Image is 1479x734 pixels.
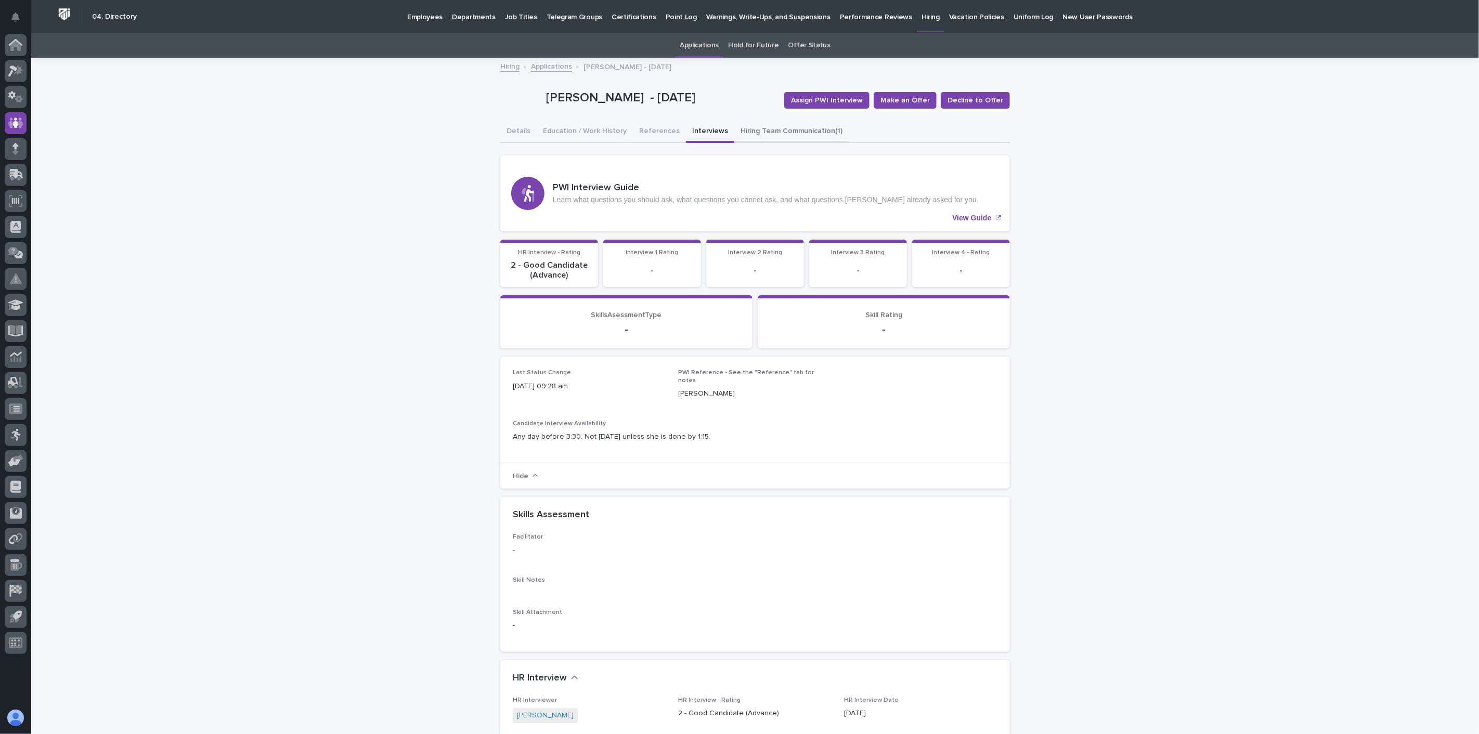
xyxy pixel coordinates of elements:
[686,121,734,143] button: Interviews
[92,12,137,21] h2: 04. Directory
[513,673,578,684] button: HR Interview
[583,60,671,72] p: [PERSON_NAME] - [DATE]
[518,250,580,256] span: HR Interview - Rating
[712,266,798,276] p: -
[932,250,990,256] span: Interview 4 - Rating
[880,95,930,106] span: Make an Offer
[513,509,589,521] h2: Skills Assessment
[918,266,1004,276] p: -
[553,195,979,204] p: Learn what questions you should ask, what questions you cannot ask, and what questions [PERSON_NA...
[734,121,849,143] button: Hiring Team Communication (1)
[591,311,662,319] span: SkillsAsessmentType
[815,266,901,276] p: -
[791,95,863,106] span: Assign PWI Interview
[874,92,937,109] button: Make an Offer
[728,250,782,256] span: Interview 2 Rating
[680,33,719,58] a: Applications
[513,381,666,392] p: [DATE] 09:28 am
[626,250,679,256] span: Interview 1 Rating
[513,370,571,376] span: Last Status Change
[679,370,814,383] span: PWI Reference - See the "Reference" tab for notes
[633,121,686,143] button: References
[500,60,520,72] a: Hiring
[784,92,870,109] button: Assign PWI Interview
[513,534,543,540] span: Facilitator
[844,708,997,719] p: [DATE]
[5,6,27,28] button: Notifications
[517,710,574,721] a: [PERSON_NAME]
[513,697,557,703] span: HR Interviewer
[948,95,1003,106] span: Decline to Offer
[55,5,74,24] img: Workspace Logo
[788,33,831,58] a: Offer Status
[5,707,27,729] button: users-avatar
[546,90,776,106] p: [PERSON_NAME] - [DATE]
[609,266,695,276] p: -
[500,155,1010,231] a: View Guide
[679,388,832,399] p: [PERSON_NAME]
[500,121,537,143] button: Details
[553,182,979,194] h3: PWI Interview Guide
[513,431,997,442] p: Any day before 3:30. Not [DATE] unless she is done by 1:15.
[507,260,592,280] p: 2 - Good Candidate (Advance)
[513,609,562,615] span: Skill Attachment
[679,697,741,703] span: HR Interview - Rating
[513,421,606,427] span: Candidate Interview Availability
[679,708,832,719] p: 2 - Good Candidate (Advance)
[513,545,666,556] p: -
[513,323,740,336] p: -
[513,673,567,684] h2: HR Interview
[952,214,991,222] p: View Guide
[531,60,572,72] a: Applications
[844,697,899,703] span: HR Interview Date
[513,472,538,480] button: Hide
[513,620,666,631] p: -
[13,12,27,29] div: Notifications
[537,121,633,143] button: Education / Work History
[728,33,779,58] a: Hold for Future
[865,311,902,319] span: Skill Rating
[832,250,885,256] span: Interview 3 Rating
[513,577,545,583] span: Skill Notes
[941,92,1010,109] button: Decline to Offer
[770,323,997,336] p: -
